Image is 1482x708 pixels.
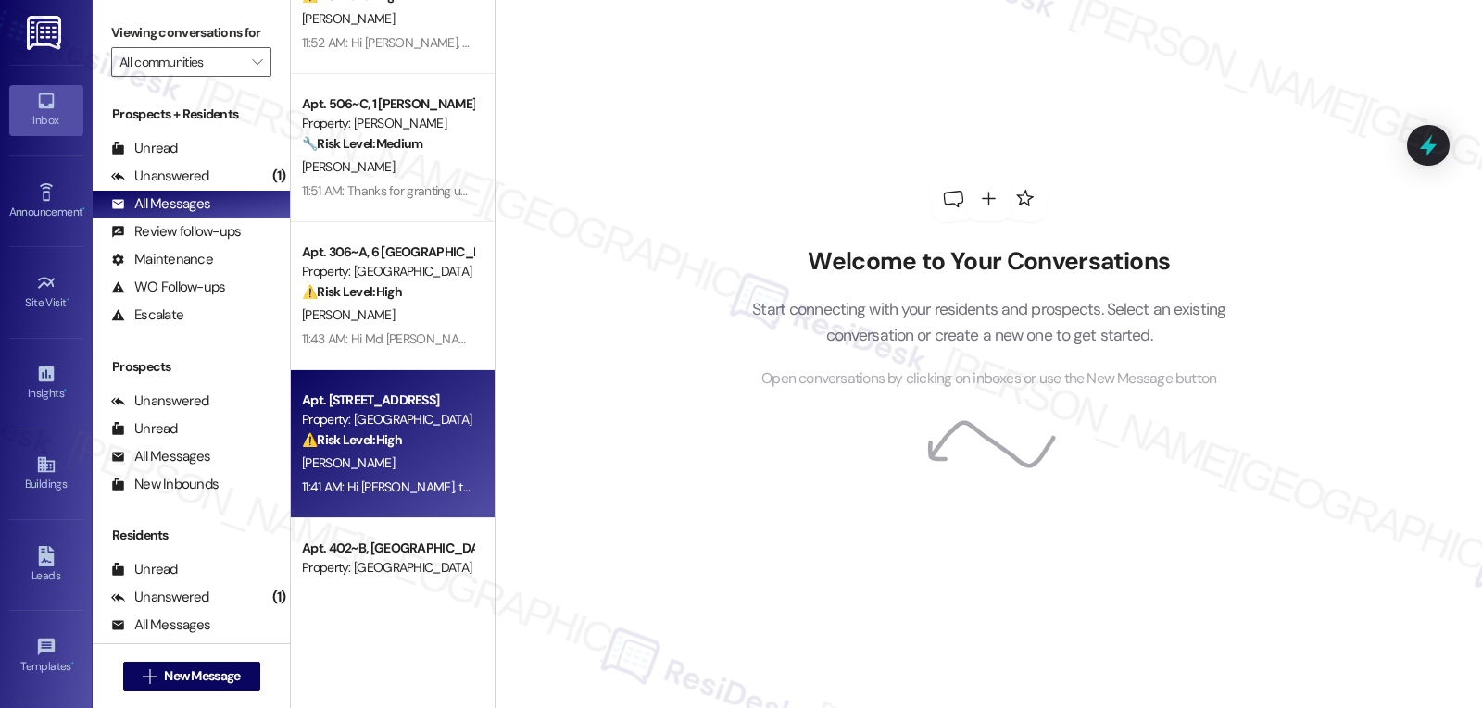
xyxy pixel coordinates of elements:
p: Start connecting with your residents and prospects. Select an existing conversation or create a n... [724,296,1254,349]
strong: 🔧 Risk Level: Medium [302,135,422,152]
div: Property: [PERSON_NAME] [302,114,473,133]
span: [PERSON_NAME] [302,454,395,471]
a: Inbox [9,85,83,135]
div: Escalate [111,305,183,325]
div: Apt. 306~A, 6 [GEOGRAPHIC_DATA] [302,242,473,262]
div: Residents [93,526,290,545]
span: New Message [164,666,240,686]
div: All Messages [111,194,210,214]
span: • [82,203,85,216]
div: All Messages [111,615,210,635]
a: Buildings [9,449,83,499]
input: All communities [119,47,242,77]
strong: ⚠️ Risk Level: High [302,431,402,448]
div: Prospects [93,357,290,377]
div: Property: [GEOGRAPHIC_DATA] [302,262,473,281]
div: Review follow-ups [111,222,241,242]
div: Unanswered [111,588,209,607]
i:  [252,55,262,69]
div: (1) [268,162,291,191]
div: Maintenance [111,250,213,269]
div: All Messages [111,447,210,466]
span: [PERSON_NAME] [302,10,395,27]
div: Unread [111,560,178,579]
span: Open conversations by clicking on inboxes or use the New Message button [761,367,1216,391]
a: Leads [9,540,83,590]
span: • [71,657,74,670]
label: Viewing conversations for [111,19,271,47]
div: Unread [111,419,178,439]
div: Apt. [STREET_ADDRESS] [302,391,473,410]
span: • [64,384,67,397]
a: Site Visit • [9,267,83,317]
span: • [67,293,69,306]
a: Insights • [9,358,83,408]
div: Apt. 402~B, [GEOGRAPHIC_DATA] [302,539,473,558]
div: Unread [111,139,178,158]
span: [PERSON_NAME] [302,306,395,323]
div: Property: [GEOGRAPHIC_DATA] [302,410,473,429]
a: Templates • [9,631,83,681]
i:  [143,669,157,684]
h2: Welcome to Your Conversations [724,247,1254,277]
div: Prospects + Residents [93,105,290,124]
div: Property: [GEOGRAPHIC_DATA] [302,558,473,578]
div: Apt. 506~C, 1 [PERSON_NAME] [302,94,473,114]
strong: ⚠️ Risk Level: High [302,283,402,300]
button: New Message [123,662,260,691]
img: ResiDesk Logo [27,16,65,50]
div: (1) [268,583,291,612]
div: 11:41 AM: Hi [PERSON_NAME], thank you for the feedback! I'll ensure your feedback about maintenan... [302,478,1402,495]
div: Unanswered [111,167,209,186]
div: New Inbounds [111,475,219,494]
span: [PERSON_NAME] [302,158,395,175]
div: Unanswered [111,391,209,411]
div: WO Follow-ups [111,278,225,297]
